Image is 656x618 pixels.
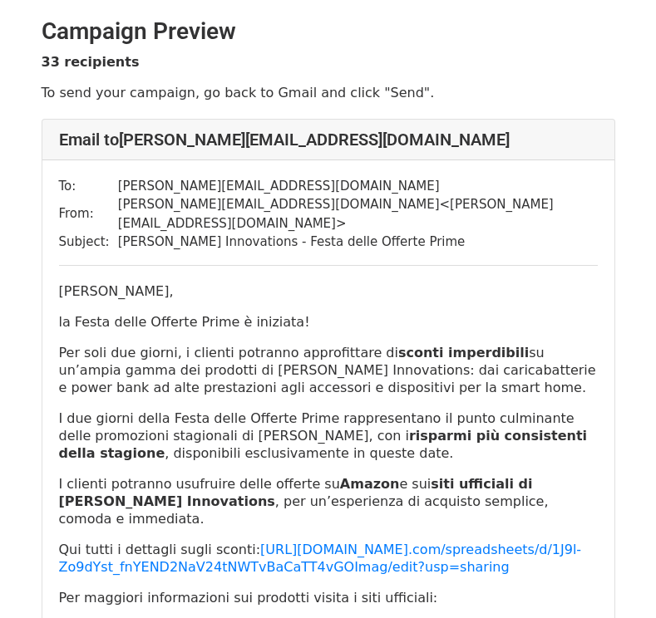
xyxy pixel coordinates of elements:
p: I due giorni della Festa delle Offerte Prime rappresentano il punto culminante delle promozioni s... [59,410,598,462]
td: To: [59,177,118,196]
strong: sconti imperdibili [398,345,529,360]
strong: siti ufficiali di [PERSON_NAME] Innovations [59,476,533,509]
p: Per soli due giorni, i clienti potranno approfittare di su un’ampia gamma dei prodotti di [PERSON... [59,344,598,396]
h4: Email to [PERSON_NAME][EMAIL_ADDRESS][DOMAIN_NAME] [59,130,598,150]
td: From: [59,195,118,233]
strong: risparmi più consistenti della stagione [59,428,588,461]
h2: Campaign Preview [42,17,615,46]
p: la Festa delle Offerte Prime è iniziata! [59,313,598,331]
strong: 33 recipients [42,54,140,70]
p: Per maggiori informazioni sui prodotti visita i siti ufficiali: [59,589,598,606]
p: Qui tutti i dettagli sugli sconti: [59,541,598,576]
td: [PERSON_NAME][EMAIL_ADDRESS][DOMAIN_NAME] < [PERSON_NAME][EMAIL_ADDRESS][DOMAIN_NAME] > [118,195,598,233]
td: [PERSON_NAME][EMAIL_ADDRESS][DOMAIN_NAME] [118,177,598,196]
a: [URL][DOMAIN_NAME].com/spreadsheets/d/1J9l-Zo9dYst_fnYEND2NaV24tNWTvBaCaTT4vGOImag/edit?usp=sharing [59,542,582,575]
strong: Amazon [340,476,400,492]
p: [PERSON_NAME], [59,282,598,300]
td: Subject: [59,233,118,252]
p: I clienti potranno usufruire delle offerte su e sui , per un’esperienza di acquisto semplice, com... [59,475,598,527]
p: To send your campaign, go back to Gmail and click "Send". [42,84,615,101]
td: [PERSON_NAME] Innovations - Festa delle Offerte Prime [118,233,598,252]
